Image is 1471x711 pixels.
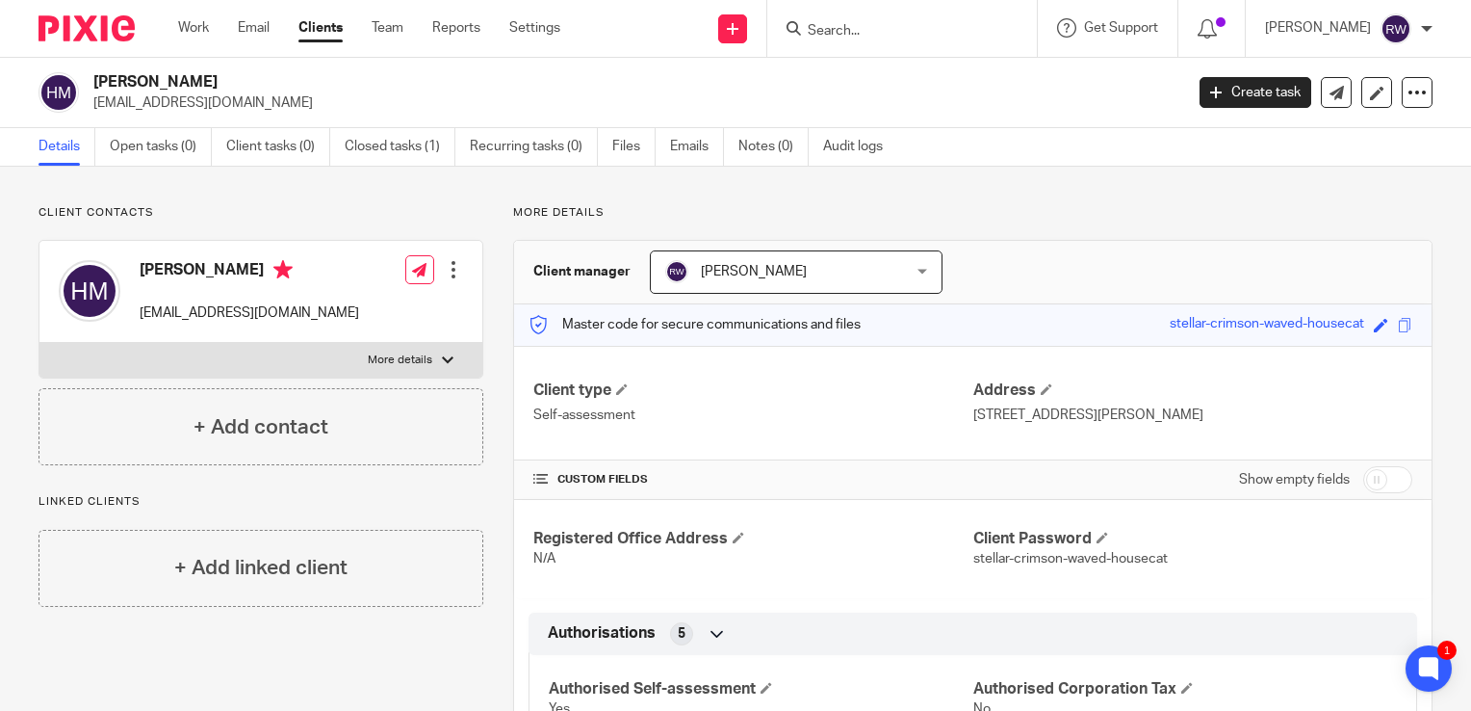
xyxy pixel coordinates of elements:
h4: Address [973,381,1412,401]
p: [STREET_ADDRESS][PERSON_NAME] [973,406,1412,425]
a: Files [612,128,656,166]
h4: Registered Office Address [533,529,972,549]
p: More details [368,353,432,368]
a: Details [39,128,95,166]
span: [PERSON_NAME] [701,265,807,278]
a: Notes (0) [738,128,809,166]
p: Master code for secure communications and files [529,315,861,334]
img: svg%3E [59,260,120,322]
p: [EMAIL_ADDRESS][DOMAIN_NAME] [140,303,359,323]
a: Reports [432,18,480,38]
p: Linked clients [39,494,483,510]
h4: [PERSON_NAME] [140,260,359,284]
input: Search [806,23,979,40]
a: Team [372,18,403,38]
h4: Client type [533,381,972,401]
span: 5 [678,624,685,644]
h4: Client Password [973,529,1412,549]
a: Work [178,18,209,38]
a: Audit logs [823,128,897,166]
span: stellar-crimson-waved-housecat [973,552,1168,566]
h4: CUSTOM FIELDS [533,472,972,487]
a: Clients [298,18,343,38]
a: Recurring tasks (0) [470,128,598,166]
p: More details [513,205,1432,221]
h3: Client manager [533,262,631,281]
a: Create task [1200,77,1311,108]
a: Settings [509,18,560,38]
label: Show empty fields [1239,470,1350,489]
div: stellar-crimson-waved-housecat [1170,314,1364,336]
img: svg%3E [1381,13,1411,44]
span: Authorisations [548,623,656,644]
h4: + Add linked client [174,553,348,583]
img: Pixie [39,15,135,41]
div: 1 [1437,641,1457,660]
img: svg%3E [39,72,79,113]
span: N/A [533,552,555,566]
a: Closed tasks (1) [345,128,455,166]
h4: Authorised Corporation Tax [973,679,1397,699]
h4: Authorised Self-assessment [549,679,972,699]
h2: [PERSON_NAME] [93,72,955,92]
p: [PERSON_NAME] [1265,18,1371,38]
i: Primary [273,260,293,279]
a: Emails [670,128,724,166]
p: Self-assessment [533,406,972,425]
a: Open tasks (0) [110,128,212,166]
h4: + Add contact [194,412,328,442]
a: Email [238,18,270,38]
p: Client contacts [39,205,483,221]
a: Client tasks (0) [226,128,330,166]
img: svg%3E [665,260,688,283]
span: Get Support [1084,21,1158,35]
p: [EMAIL_ADDRESS][DOMAIN_NAME] [93,93,1171,113]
